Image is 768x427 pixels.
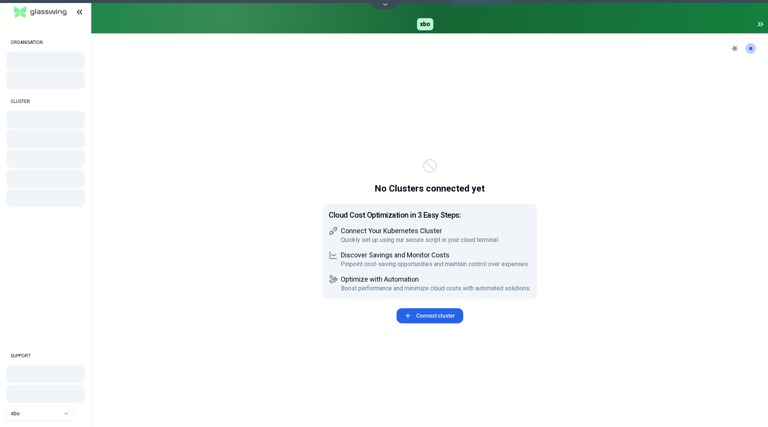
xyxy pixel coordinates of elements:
[375,182,485,195] p: No Clusters connected yet
[6,35,85,50] div: ORGANISATION
[341,251,529,260] h1: Discover Savings and Monitor Costs
[341,284,531,293] p: Boost performance and minimize cloud costs with automated solutions.
[6,348,85,363] div: SUPPORT
[11,3,70,21] img: GlassWing
[6,94,85,109] div: CLUSTER
[341,260,529,269] p: Pinpoint cost-saving opportunities and maintain control over expenses.
[341,226,499,235] h1: Connect Your Kubernetes Cluster
[417,18,433,30] span: xbo
[341,235,499,245] p: Quickly set up using our secure script in your cloud terminal.
[341,275,531,284] h1: Optimize with Automation
[396,308,463,323] button: Connect cluster
[329,210,531,220] p: Cloud Cost Optimization in 3 Easy Steps:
